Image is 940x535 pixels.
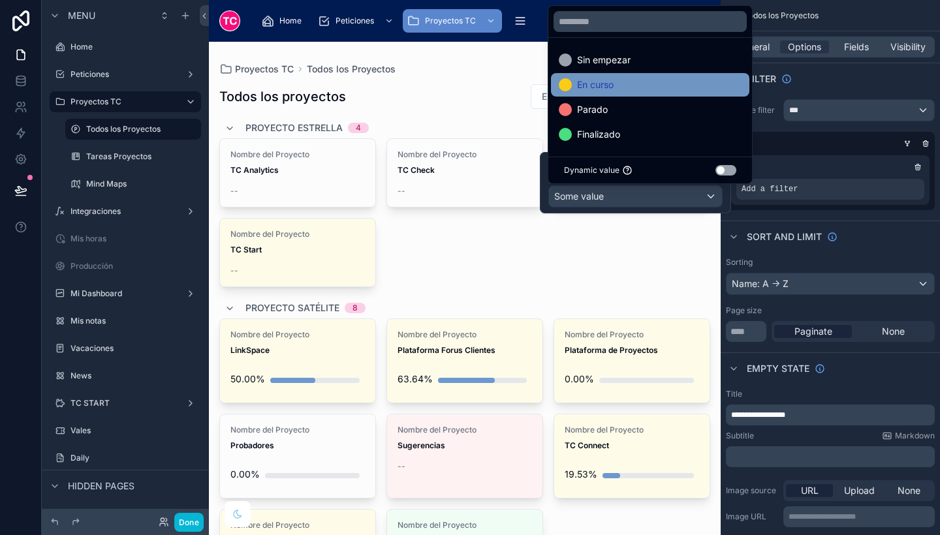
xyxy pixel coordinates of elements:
[844,484,875,497] span: Upload
[70,206,180,217] label: Integraciones
[50,201,201,222] a: Integraciones
[737,40,770,53] span: General
[50,228,201,249] a: Mis horas
[251,7,668,35] div: scrollable content
[70,371,198,381] label: News
[70,69,180,80] label: Peticiones
[279,16,302,26] span: Home
[783,506,935,527] div: scrollable content
[747,72,776,85] span: Filter
[726,512,778,522] label: Image URL
[744,10,819,21] span: Todos los Proyectos
[336,16,374,26] span: Peticiones
[70,97,175,107] label: Proyectos TC
[70,261,198,271] label: Producción
[890,40,926,53] span: Visibility
[50,420,201,441] a: Vales
[70,398,180,408] label: TC START
[313,9,400,33] a: Peticiones
[895,431,935,441] span: Markdown
[726,273,935,295] button: Name: A -> Z
[425,16,476,26] span: Proyectos TC
[577,127,620,142] span: Finalizado
[65,146,201,167] a: Tareas Proyectos
[742,184,798,194] span: Add a filter
[65,174,201,194] a: Mind Maps
[70,453,198,463] label: Daily
[86,179,198,189] label: Mind Maps
[403,9,502,33] a: Proyectos TC
[726,257,753,267] label: Sorting
[577,102,608,117] span: Parado
[50,393,201,414] a: TC START
[50,283,201,304] a: Mi Dashboard
[50,64,201,85] a: Peticiones
[50,256,201,277] a: Producción
[898,484,920,497] span: None
[577,52,631,68] span: Sin empezar
[174,513,204,532] button: Done
[577,77,614,93] span: En curso
[257,9,311,33] a: Home
[50,311,201,331] a: Mis notas
[726,485,778,496] label: Image source
[726,405,935,425] div: scrollable content
[70,234,198,244] label: Mis horas
[747,230,822,243] span: Sort And Limit
[794,325,832,338] span: Paginate
[564,165,619,176] span: Dynamic value
[219,10,240,31] img: App logo
[844,40,869,53] span: Fields
[70,343,198,354] label: Vacaciones
[50,365,201,386] a: News
[86,151,198,162] label: Tareas Proyectos
[726,446,935,467] div: scrollable content
[726,305,762,316] label: Page size
[50,448,201,468] a: Daily
[65,119,201,140] a: Todos los Proyectos
[882,431,935,441] a: Markdown
[70,316,198,326] label: Mis notas
[747,362,809,375] span: Empty state
[727,273,934,294] div: Name: A -> Z
[70,288,180,299] label: Mi Dashboard
[788,40,821,53] span: Options
[726,389,742,399] label: Title
[70,42,198,52] label: Home
[86,124,193,134] label: Todos los Proyectos
[882,325,905,338] span: None
[50,91,201,112] a: Proyectos TC
[726,431,754,441] label: Subtitle
[70,425,198,436] label: Vales
[801,484,819,497] span: URL
[50,37,201,57] a: Home
[50,338,201,359] a: Vacaciones
[68,9,95,22] span: Menu
[68,480,134,493] span: Hidden pages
